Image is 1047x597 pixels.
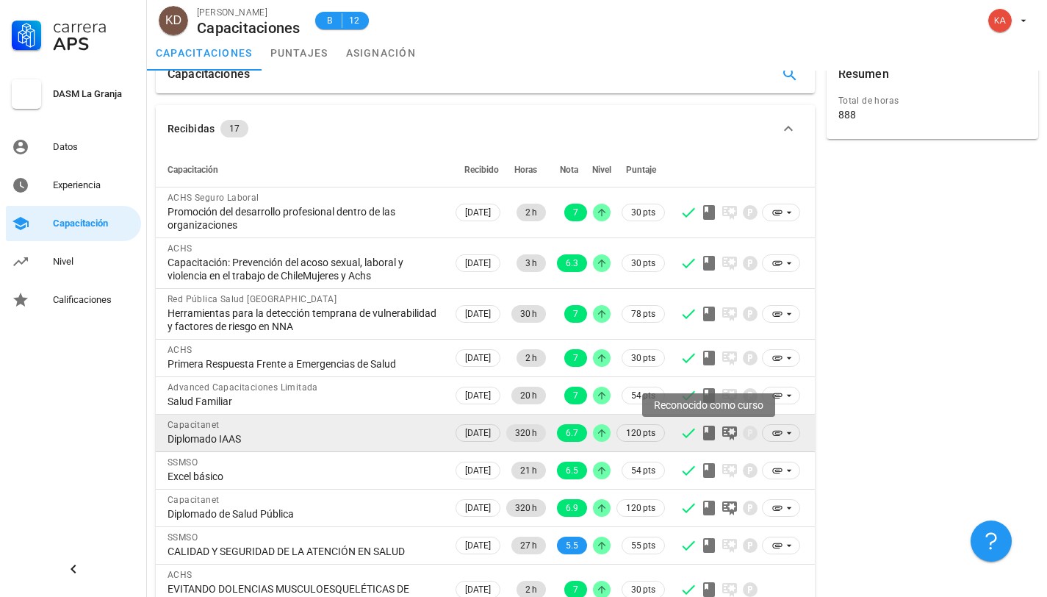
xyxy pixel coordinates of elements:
button: Recibidas 17 [156,105,815,152]
span: [DATE] [465,462,491,479]
span: 120 pts [626,426,655,440]
span: 17 [229,120,240,137]
th: Capacitación [156,152,453,187]
span: SSMSO [168,457,198,468]
div: Diplomado IAAS [168,432,441,446]
span: 30 pts [631,582,655,597]
span: Horas [514,165,537,175]
div: Capacitaciones [197,20,301,36]
span: 3 h [525,254,537,272]
div: avatar [159,6,188,35]
span: 320 h [515,499,537,517]
a: Capacitación [6,206,141,241]
span: Red Pública Salud [GEOGRAPHIC_DATA] [168,294,337,304]
span: [DATE] [465,204,491,221]
span: 320 h [515,424,537,442]
span: Nivel [592,165,611,175]
span: 30 pts [631,351,655,365]
span: 2 h [525,204,537,221]
span: Capacitanet [168,420,219,430]
span: 54 pts [631,388,655,403]
a: capacitaciones [147,35,262,71]
span: ACHS [168,345,193,355]
span: [DATE] [465,255,491,271]
span: Capacitanet [168,495,219,505]
span: [DATE] [465,387,491,404]
span: ACHS [168,570,193,580]
th: Nivel [590,152,614,187]
a: puntajes [262,35,337,71]
div: Primera Respuesta Frente a Emergencias de Salud [168,357,441,371]
div: Capacitación: Prevención del acoso sexual, laboral y violencia en el trabajo de ChileMujeres y Achs [168,256,441,282]
th: Puntaje [614,152,668,187]
th: Horas [503,152,549,187]
span: [DATE] [465,537,491,554]
a: Nivel [6,244,141,279]
span: 7 [573,349,578,367]
span: 6.9 [566,499,578,517]
span: [DATE] [465,306,491,322]
span: ACHS Seguro Laboral [168,193,259,203]
span: 7 [573,387,578,404]
span: 6.3 [566,254,578,272]
div: 888 [838,108,856,121]
span: B [324,13,336,28]
span: SSMSO [168,532,198,543]
div: Promoción del desarrollo profesional dentro de las organizaciones [168,205,441,232]
span: Puntaje [626,165,656,175]
th: Recibido [453,152,503,187]
div: Recibidas [168,121,215,137]
span: 54 pts [631,463,655,478]
span: 7 [573,305,578,323]
div: Herramientas para la detección temprana de vulnerabilidad y factores de riesgo en NNA [168,307,441,333]
div: CALIDAD Y SEGURIDAD DE LA ATENCIÓN EN SALUD [168,545,441,558]
span: 30 pts [631,256,655,271]
div: Nivel [53,256,135,268]
div: Resumen [838,55,889,93]
div: Total de horas [838,93,1026,108]
span: 5.5 [566,537,578,554]
span: 20 h [520,387,537,404]
div: Capacitaciones [168,55,250,93]
div: Salud Familiar [168,395,441,408]
span: KD [165,6,181,35]
span: 55 pts [631,538,655,553]
span: Advanced Capacitaciones Limitada [168,382,318,393]
span: 6.7 [566,424,578,442]
a: Calificaciones [6,282,141,318]
div: APS [53,35,135,53]
a: asignación [337,35,425,71]
span: ACHS [168,243,193,254]
span: Nota [560,165,578,175]
span: 120 pts [626,501,655,515]
span: 21 h [520,462,537,479]
div: Carrera [53,18,135,35]
span: 12 [348,13,360,28]
span: [DATE] [465,350,491,366]
div: Calificaciones [53,294,135,306]
span: [DATE] [465,425,491,441]
a: Experiencia [6,168,141,203]
div: avatar [988,9,1012,32]
span: 30 pts [631,205,655,220]
span: 2 h [525,349,537,367]
span: 7 [573,204,578,221]
div: Excel básico [168,470,441,483]
div: Diplomado de Salud Pública [168,507,441,521]
span: [DATE] [465,500,491,516]
span: Capacitación [168,165,218,175]
span: 30 h [520,305,537,323]
a: Datos [6,129,141,165]
th: Nota [549,152,590,187]
div: Experiencia [53,179,135,191]
span: 78 pts [631,307,655,321]
div: Datos [53,141,135,153]
span: 27 h [520,537,537,554]
div: Capacitación [53,218,135,229]
div: [PERSON_NAME] [197,5,301,20]
div: DASM La Granja [53,88,135,100]
span: Recibido [464,165,499,175]
span: 6.5 [566,462,578,479]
